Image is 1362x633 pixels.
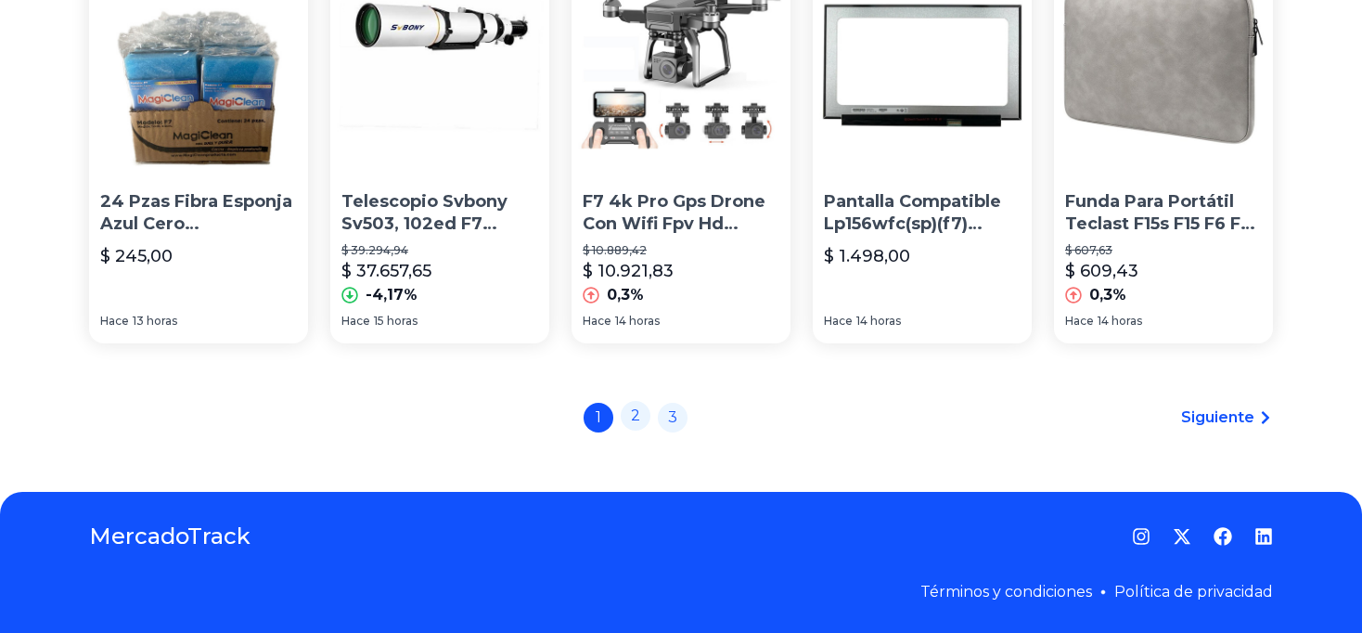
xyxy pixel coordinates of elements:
[1181,407,1273,429] a: Siguiente
[1089,284,1126,306] p: 0,3%
[583,243,779,258] p: $ 10.889,42
[1114,583,1273,601] a: Política de privacidad
[1254,527,1273,546] a: LinkedIn
[824,314,853,329] span: Hace
[1132,527,1150,546] a: Instagram
[658,403,687,433] a: 3
[920,583,1092,601] a: Términos y condiciones
[1065,258,1138,284] p: $ 609,43
[100,314,129,329] span: Hace
[621,401,650,431] a: 2
[583,314,611,329] span: Hace
[89,522,251,551] a: MercadoTrack
[374,314,418,329] span: 15 horas
[1173,527,1191,546] a: Twitter
[1181,407,1254,429] span: Siguiente
[1065,190,1262,237] p: Funda Para Portátil Teclast F15s F15 F6 F6s 13.3 F7 Plus
[615,314,660,329] span: 14 horas
[1065,243,1262,258] p: $ 607,63
[1098,314,1142,329] span: 14 horas
[100,243,173,269] p: $ 245,00
[824,243,910,269] p: $ 1.498,00
[100,190,297,237] p: 24 Pzas Fibra Esponja Azul Cero [PERSON_NAME] Magiclean F7
[583,190,779,237] p: F7 4k Pro Gps Drone Con Wifi Fpv Hd Cámara De 3 Ejes Gimbal
[1065,314,1094,329] span: Hace
[607,284,644,306] p: 0,3%
[856,314,901,329] span: 14 horas
[824,190,1021,237] p: Pantalla Compatible Lp156wfc(sp)(f7) Display 15.6 30 Pines
[583,258,674,284] p: $ 10.921,83
[341,190,538,237] p: Telescopio Svbony Sv503, 102ed F7 Refractor Acromatico
[341,243,538,258] p: $ 39.294,94
[1214,527,1232,546] a: Facebook
[133,314,177,329] span: 13 horas
[341,258,431,284] p: $ 37.657,65
[366,284,418,306] p: -4,17%
[341,314,370,329] span: Hace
